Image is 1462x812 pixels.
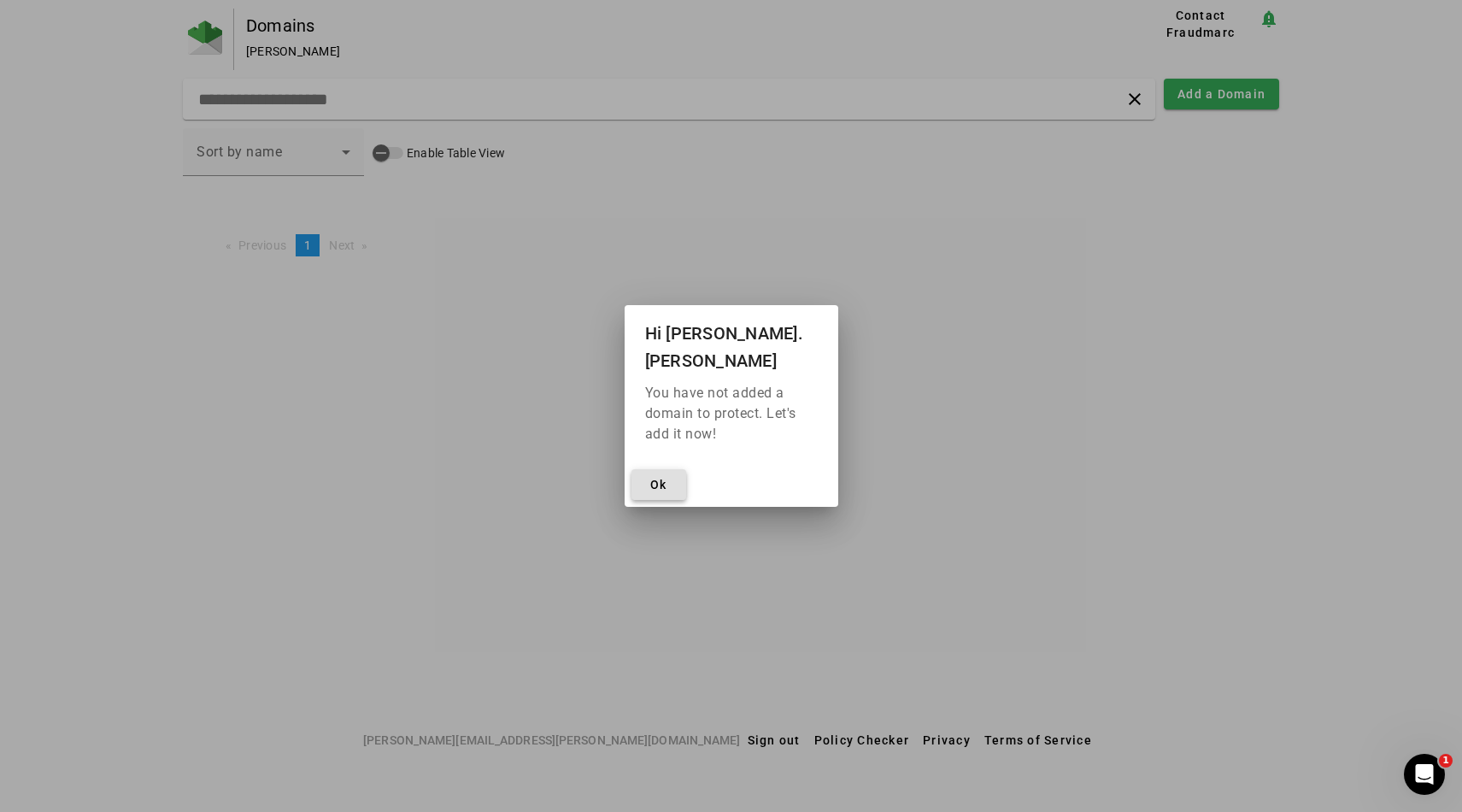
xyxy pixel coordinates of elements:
[631,469,686,500] button: Ok
[650,478,667,491] span: Ok
[625,305,838,382] h1: Hi [PERSON_NAME].[PERSON_NAME]
[1439,754,1453,768] span: 1
[645,383,818,444] p: You have not added a domain to protect. Let's add it now!
[1404,754,1445,795] iframe: Intercom live chat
